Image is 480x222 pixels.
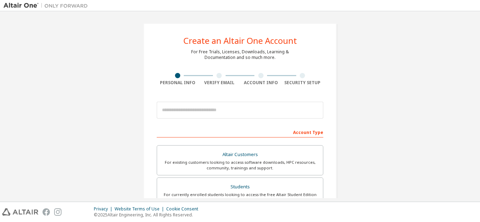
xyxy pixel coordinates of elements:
div: Account Info [240,80,282,86]
div: Cookie Consent [166,206,202,212]
div: Verify Email [199,80,240,86]
div: For currently enrolled students looking to access the free Altair Student Edition bundle and all ... [161,192,319,203]
img: Altair One [4,2,91,9]
div: Personal Info [157,80,199,86]
img: facebook.svg [43,208,50,216]
div: Security Setup [282,80,324,86]
p: © 2025 Altair Engineering, Inc. All Rights Reserved. [94,212,202,218]
div: Create an Altair One Account [183,36,297,45]
div: Privacy [94,206,115,212]
img: altair_logo.svg [2,208,38,216]
div: Altair Customers [161,150,319,160]
div: Account Type [157,126,323,137]
div: For existing customers looking to access software downloads, HPC resources, community, trainings ... [161,160,319,171]
div: Students [161,182,319,192]
div: For Free Trials, Licenses, Downloads, Learning & Documentation and so much more. [191,49,289,60]
div: Website Terms of Use [115,206,166,212]
img: instagram.svg [54,208,61,216]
